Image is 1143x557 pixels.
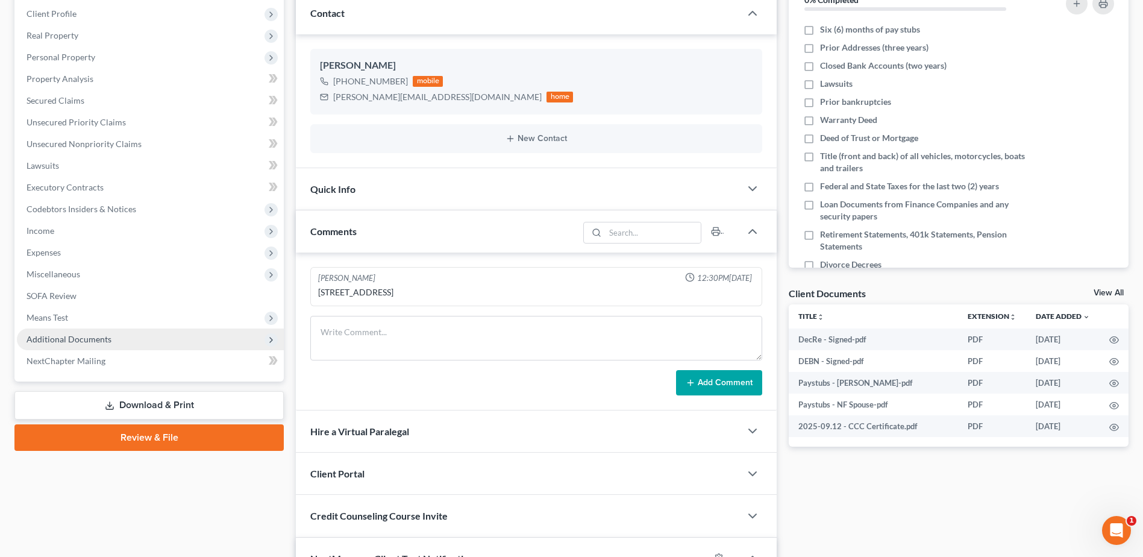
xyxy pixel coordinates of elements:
span: Real Property [27,30,78,40]
span: Lawsuits [27,160,59,171]
div: mobile [413,76,443,87]
a: NextChapter Mailing [17,350,284,372]
span: Miscellaneous [27,269,80,279]
td: PDF [958,394,1026,415]
span: Contact [310,7,345,19]
td: Paystubs - NF Spouse-pdf [789,394,958,415]
input: Search... [605,222,701,243]
a: Secured Claims [17,90,284,112]
div: [PERSON_NAME] [320,58,753,73]
span: Expenses [27,247,61,257]
div: home [546,92,573,102]
span: Title (front and back) of all vehicles, motorcycles, boats and trailers [820,150,1033,174]
iframe: Intercom live chat [1102,516,1131,545]
span: NextChapter Mailing [27,356,105,366]
td: DEBN - Signed-pdf [789,350,958,372]
span: Quick Info [310,183,355,195]
a: Executory Contracts [17,177,284,198]
div: [PHONE_NUMBER] [333,75,408,87]
div: Client Documents [789,287,866,300]
span: Prior Addresses (three years) [820,42,928,54]
td: 2025-09.12 - CCC Certificate.pdf [789,415,958,437]
a: Titleunfold_more [798,312,824,321]
a: Review & File [14,424,284,451]
span: Prior bankruptcies [820,96,891,108]
button: New Contact [320,134,753,143]
a: Download & Print [14,391,284,420]
span: Retirement Statements, 401k Statements, Pension Statements [820,228,1033,253]
a: View All [1094,289,1124,297]
span: Executory Contracts [27,182,104,192]
span: Property Analysis [27,74,93,84]
span: Six (6) months of pay stubs [820,24,920,36]
span: Codebtors Insiders & Notices [27,204,136,214]
td: PDF [958,415,1026,437]
a: Unsecured Priority Claims [17,112,284,133]
span: Comments [310,225,357,237]
span: Lawsuits [820,78,853,90]
a: Unsecured Nonpriority Claims [17,133,284,155]
a: Property Analysis [17,68,284,90]
i: expand_more [1083,313,1090,321]
td: [DATE] [1026,372,1100,394]
button: Add Comment [676,370,762,395]
span: Client Portal [310,468,365,479]
td: PDF [958,350,1026,372]
a: Lawsuits [17,155,284,177]
a: SOFA Review [17,285,284,307]
div: [PERSON_NAME][EMAIL_ADDRESS][DOMAIN_NAME] [333,91,542,103]
div: [PERSON_NAME] [318,272,375,284]
span: 12:30PM[DATE] [697,272,752,284]
span: Income [27,225,54,236]
span: Deed of Trust or Mortgage [820,132,918,144]
span: Means Test [27,312,68,323]
i: unfold_more [1009,313,1016,321]
td: DecRe - Signed-pdf [789,329,958,350]
a: Extensionunfold_more [968,312,1016,321]
span: Closed Bank Accounts (two years) [820,60,947,72]
a: Date Added expand_more [1036,312,1090,321]
span: Federal and State Taxes for the last two (2) years [820,180,999,192]
span: Unsecured Nonpriority Claims [27,139,142,149]
span: Credit Counseling Course Invite [310,510,448,521]
span: 1 [1127,516,1136,526]
span: Warranty Deed [820,114,877,126]
td: PDF [958,372,1026,394]
span: Loan Documents from Finance Companies and any security papers [820,198,1033,222]
span: Unsecured Priority Claims [27,117,126,127]
i: unfold_more [817,313,824,321]
span: Divorce Decrees [820,259,882,271]
span: Hire a Virtual Paralegal [310,426,409,437]
span: Client Profile [27,8,77,19]
td: Paystubs - [PERSON_NAME]-pdf [789,372,958,394]
td: [DATE] [1026,415,1100,437]
div: [STREET_ADDRESS] [318,286,754,298]
td: PDF [958,329,1026,350]
span: Personal Property [27,52,95,62]
span: Additional Documents [27,334,111,344]
td: [DATE] [1026,394,1100,415]
td: [DATE] [1026,350,1100,372]
td: [DATE] [1026,329,1100,350]
span: Secured Claims [27,95,84,105]
span: SOFA Review [27,291,77,301]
